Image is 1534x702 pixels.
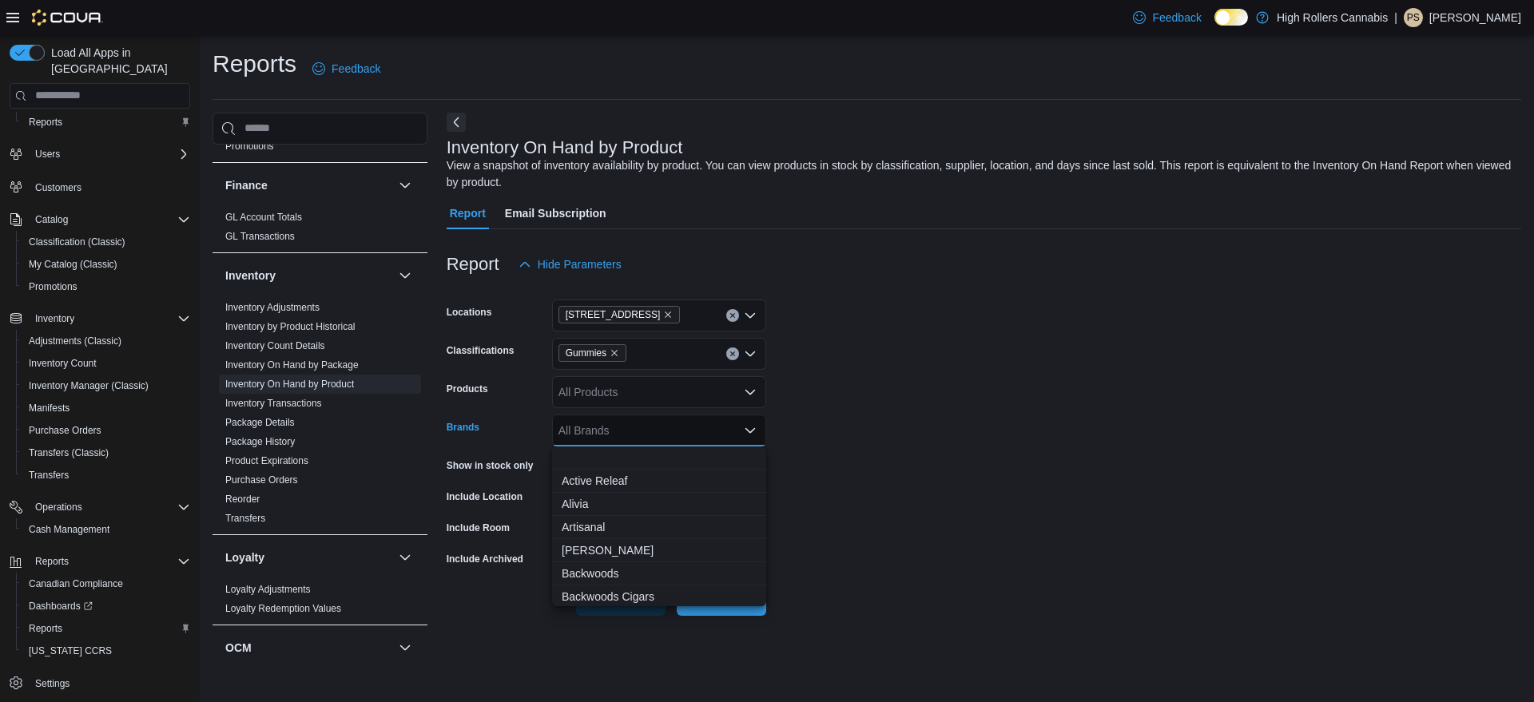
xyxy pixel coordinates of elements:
[22,277,190,296] span: Promotions
[29,357,97,370] span: Inventory Count
[29,424,101,437] span: Purchase Orders
[32,10,103,26] img: Cova
[29,552,190,571] span: Reports
[447,522,510,534] label: Include Room
[3,208,197,231] button: Catalog
[562,519,757,535] span: Artisanal
[744,309,757,322] button: Open list of options
[552,470,766,493] button: Active Releaf
[213,298,427,534] div: Inventory
[447,138,683,157] h3: Inventory On Hand by Product
[29,210,74,229] button: Catalog
[16,442,197,464] button: Transfers (Classic)
[22,376,190,395] span: Inventory Manager (Classic)
[1277,8,1388,27] p: High Rollers Cannabis
[213,208,427,252] div: Finance
[552,493,766,516] button: Alivia
[225,302,320,313] a: Inventory Adjustments
[225,513,265,524] a: Transfers
[29,498,89,517] button: Operations
[225,549,392,565] button: Loyalty
[22,113,69,132] a: Reports
[16,595,197,617] a: Dashboards
[29,210,190,229] span: Catalog
[29,446,109,459] span: Transfers (Classic)
[45,45,190,77] span: Load All Apps in [GEOGRAPHIC_DATA]
[566,307,661,323] span: [STREET_ADDRESS]
[35,181,81,194] span: Customers
[22,443,115,462] a: Transfers (Classic)
[562,496,757,512] span: Alivia
[552,585,766,609] button: Backwoods Cigars
[16,573,197,595] button: Canadian Compliance
[3,175,197,198] button: Customers
[225,603,341,614] a: Loyalty Redemption Values
[395,266,415,285] button: Inventory
[22,597,99,616] a: Dashboards
[447,157,1513,191] div: View a snapshot of inventory availability by product. You can view products in stock by classific...
[22,331,190,351] span: Adjustments (Classic)
[22,574,190,593] span: Canadian Compliance
[16,330,197,352] button: Adjustments (Classic)
[16,640,197,662] button: [US_STATE] CCRS
[225,359,359,371] span: Inventory On Hand by Package
[447,421,479,434] label: Brands
[22,113,190,132] span: Reports
[395,638,415,657] button: OCM
[29,309,190,328] span: Inventory
[744,424,757,437] button: Close list of options
[16,419,197,442] button: Purchase Orders
[22,641,118,660] a: [US_STATE] CCRS
[1404,8,1423,27] div: Patrick Stewart
[447,113,466,132] button: Next
[552,516,766,539] button: Artisanal
[225,584,311,595] a: Loyalty Adjustments
[22,574,129,593] a: Canadian Compliance
[29,379,149,392] span: Inventory Manager (Classic)
[3,496,197,518] button: Operations
[225,379,354,390] a: Inventory On Hand by Product
[558,344,626,362] span: Gummies
[332,61,380,77] span: Feedback
[29,116,62,129] span: Reports
[395,548,415,567] button: Loyalty
[213,48,296,80] h1: Reports
[29,145,66,164] button: Users
[225,177,268,193] h3: Finance
[22,354,190,373] span: Inventory Count
[225,340,325,351] a: Inventory Count Details
[395,176,415,195] button: Finance
[29,469,69,482] span: Transfers
[29,622,62,635] span: Reports
[447,306,492,319] label: Locations
[225,212,302,223] a: GL Account Totals
[29,258,117,271] span: My Catalog (Classic)
[22,232,190,252] span: Classification (Classic)
[22,597,190,616] span: Dashboards
[16,253,197,276] button: My Catalog (Classic)
[29,309,81,328] button: Inventory
[22,277,84,296] a: Promotions
[29,600,93,613] span: Dashboards
[35,555,69,568] span: Reports
[16,617,197,640] button: Reports
[538,256,622,272] span: Hide Parameters
[225,321,356,332] a: Inventory by Product Historical
[29,335,121,347] span: Adjustments (Classic)
[16,352,197,375] button: Inventory Count
[447,255,499,274] h3: Report
[213,670,427,696] div: OCM
[447,459,534,472] label: Show in stock only
[610,348,619,358] button: Remove Gummies from selection in this group
[447,553,523,565] label: Include Archived
[22,619,69,638] a: Reports
[3,143,197,165] button: Users
[35,148,60,161] span: Users
[22,520,116,539] a: Cash Management
[225,268,276,284] h3: Inventory
[29,577,123,590] span: Canadian Compliance
[552,539,766,562] button: Arturo Fuente
[35,501,82,514] span: Operations
[22,443,190,462] span: Transfers (Classic)
[225,474,298,486] span: Purchase Orders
